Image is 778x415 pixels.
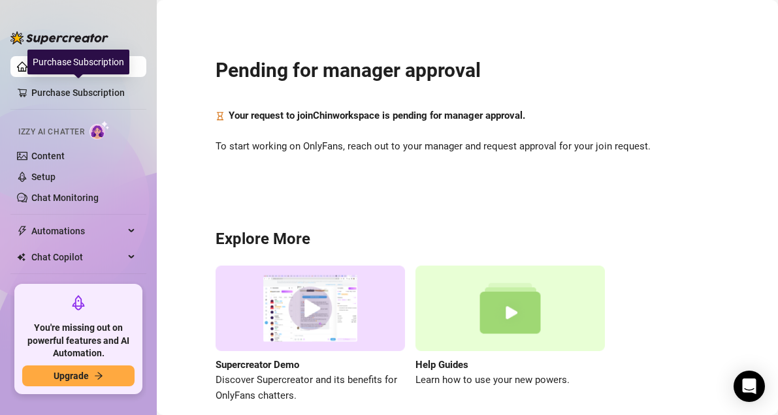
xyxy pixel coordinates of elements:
[22,365,135,386] button: Upgradearrow-right
[17,226,27,236] span: thunderbolt
[216,229,719,250] h3: Explore More
[31,247,124,268] span: Chat Copilot
[31,221,124,241] span: Automations
[54,371,89,381] span: Upgrade
[216,359,299,371] strong: Supercreator Demo
[31,192,99,203] a: Chat Monitoring
[216,58,719,83] h2: Pending for manager approval
[94,371,103,380] span: arrow-right
[89,121,110,140] img: AI Chatter
[31,61,56,72] a: Setup
[71,295,86,311] span: rocket
[415,266,605,351] img: help guides
[216,108,225,124] span: hourglass
[216,266,405,403] a: Supercreator DemoDiscover Supercreator and its benefits for OnlyFans chatters.
[22,322,135,360] span: You're missing out on powerful features and AI Automation.
[216,139,719,155] span: To start working on OnlyFans, reach out to your manager and request approval for your join request.
[18,126,84,138] span: Izzy AI Chatter
[31,82,136,103] a: Purchase Subscription
[31,151,65,161] a: Content
[415,359,468,371] strong: Help Guides
[415,266,605,403] a: Help GuidesLearn how to use your new powers.
[734,371,765,402] div: Open Intercom Messenger
[17,253,25,262] img: Chat Copilot
[216,266,405,351] img: supercreator demo
[229,110,525,121] strong: Your request to join Chin workspace is pending for manager approval.
[216,373,405,403] span: Discover Supercreator and its benefits for OnlyFans chatters.
[415,373,605,388] span: Learn how to use your new powers.
[10,31,108,44] img: logo-BBDzfeDw.svg
[31,172,56,182] a: Setup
